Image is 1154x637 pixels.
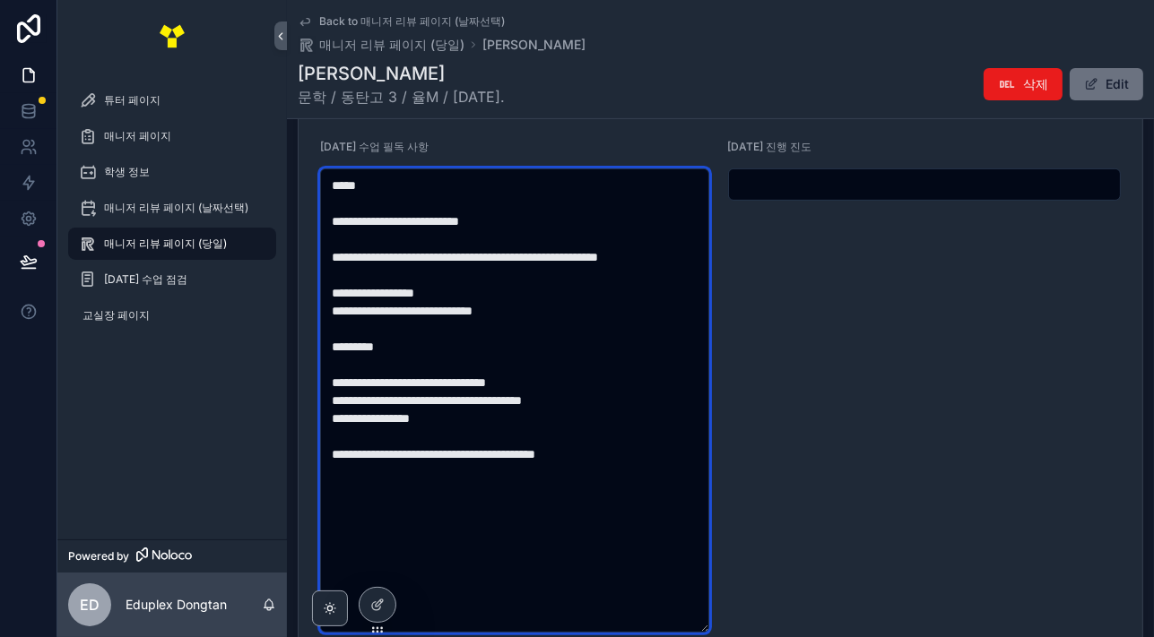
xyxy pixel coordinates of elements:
[319,14,505,29] span: Back to 매니저 리뷰 페이지 (날짜선택)
[68,84,276,116] a: 튜터 페이지
[126,596,227,614] p: Eduplex Dongtan
[82,308,150,323] span: 교실장 페이지
[728,140,812,153] span: [DATE] 진행 진도
[104,165,150,179] span: 학생 정보
[68,156,276,188] a: 학생 정보
[1070,68,1143,100] button: Edit
[57,72,287,355] div: scrollable content
[158,22,187,50] img: App logo
[68,299,276,331] a: 교실장 페이지
[104,93,161,108] span: 튜터 페이지
[298,36,464,54] a: 매니저 리뷰 페이지 (당일)
[319,36,464,54] span: 매니저 리뷰 페이지 (당일)
[68,228,276,260] a: 매니저 리뷰 페이지 (당일)
[104,272,187,287] span: [DATE] 수업 점검
[68,263,276,296] a: [DATE] 수업 점검
[320,140,429,153] span: [DATE] 수업 필독 사항
[68,120,276,152] a: 매니저 페이지
[104,201,248,215] span: 매니저 리뷰 페이지 (날짜선택)
[1023,75,1048,93] span: 삭제
[984,68,1063,100] button: 삭제
[298,86,505,108] span: 문학 / 동탄고 3 / 율M / [DATE].
[80,594,100,615] span: ED
[298,14,505,29] a: Back to 매니저 리뷰 페이지 (날짜선택)
[68,549,129,564] span: Powered by
[482,36,586,54] a: [PERSON_NAME]
[104,237,227,251] span: 매니저 리뷰 페이지 (당일)
[68,192,276,224] a: 매니저 리뷰 페이지 (날짜선택)
[104,129,171,143] span: 매니저 페이지
[57,539,287,572] a: Powered by
[298,61,505,86] h1: [PERSON_NAME]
